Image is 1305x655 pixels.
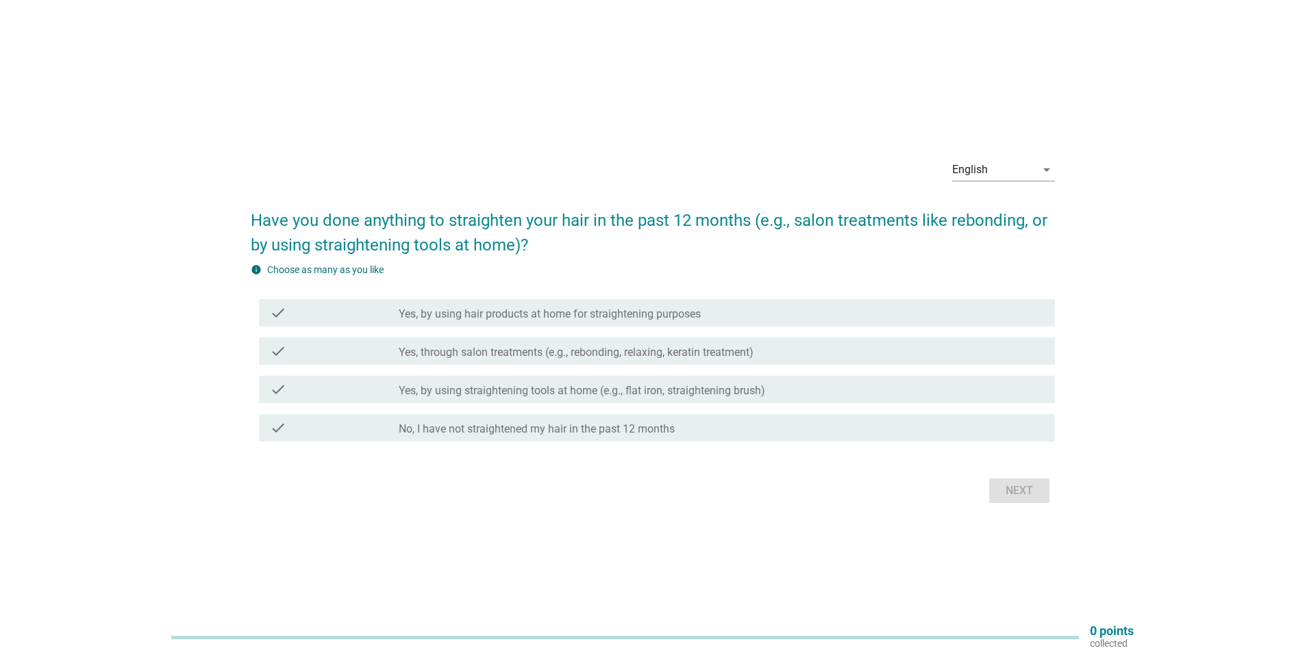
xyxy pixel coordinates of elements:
i: info [251,264,262,275]
p: 0 points [1090,625,1134,637]
div: English [952,164,988,176]
i: check [270,420,286,436]
i: check [270,305,286,321]
label: No, I have not straightened my hair in the past 12 months [399,422,675,436]
label: Yes, through salon treatments (e.g., rebonding, relaxing, keratin treatment) [399,346,754,359]
label: Yes, by using hair products at home for straightening purposes [399,307,701,321]
i: arrow_drop_down [1039,162,1055,178]
label: Yes, by using straightening tools at home (e.g., flat iron, straightening brush) [399,384,765,398]
p: collected [1090,637,1134,650]
i: check [270,381,286,398]
label: Choose as many as you like [267,264,384,275]
i: check [270,343,286,359]
h2: Have you done anything to straighten your hair in the past 12 months (e.g., salon treatments like... [251,194,1055,257]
